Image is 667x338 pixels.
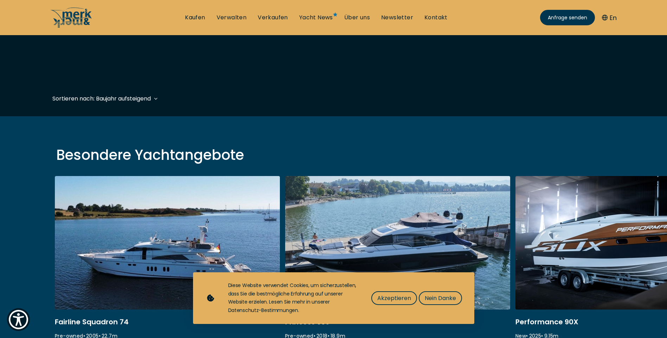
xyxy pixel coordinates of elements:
button: Akzeptieren [371,291,417,305]
button: En [602,13,617,22]
div: Diese Website verwendet Cookies, um sicherzustellen, dass Sie die bestmögliche Erfahrung auf unse... [228,281,357,315]
a: Kaufen [185,14,205,21]
div: Sortieren nach: Baujahr aufsteigend [52,94,151,103]
span: Akzeptieren [377,294,411,303]
a: Yacht News [299,14,333,21]
a: Verwalten [217,14,247,21]
a: Über uns [344,14,370,21]
a: Datenschutz-Bestimmungen [228,307,298,314]
a: Kontakt [424,14,448,21]
button: Show Accessibility Preferences [7,308,30,331]
a: Anfrage senden [540,10,595,25]
button: Nein Danke [419,291,462,305]
a: Verkaufen [258,14,288,21]
span: Anfrage senden [548,14,587,21]
span: Nein Danke [425,294,456,303]
a: Newsletter [381,14,413,21]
